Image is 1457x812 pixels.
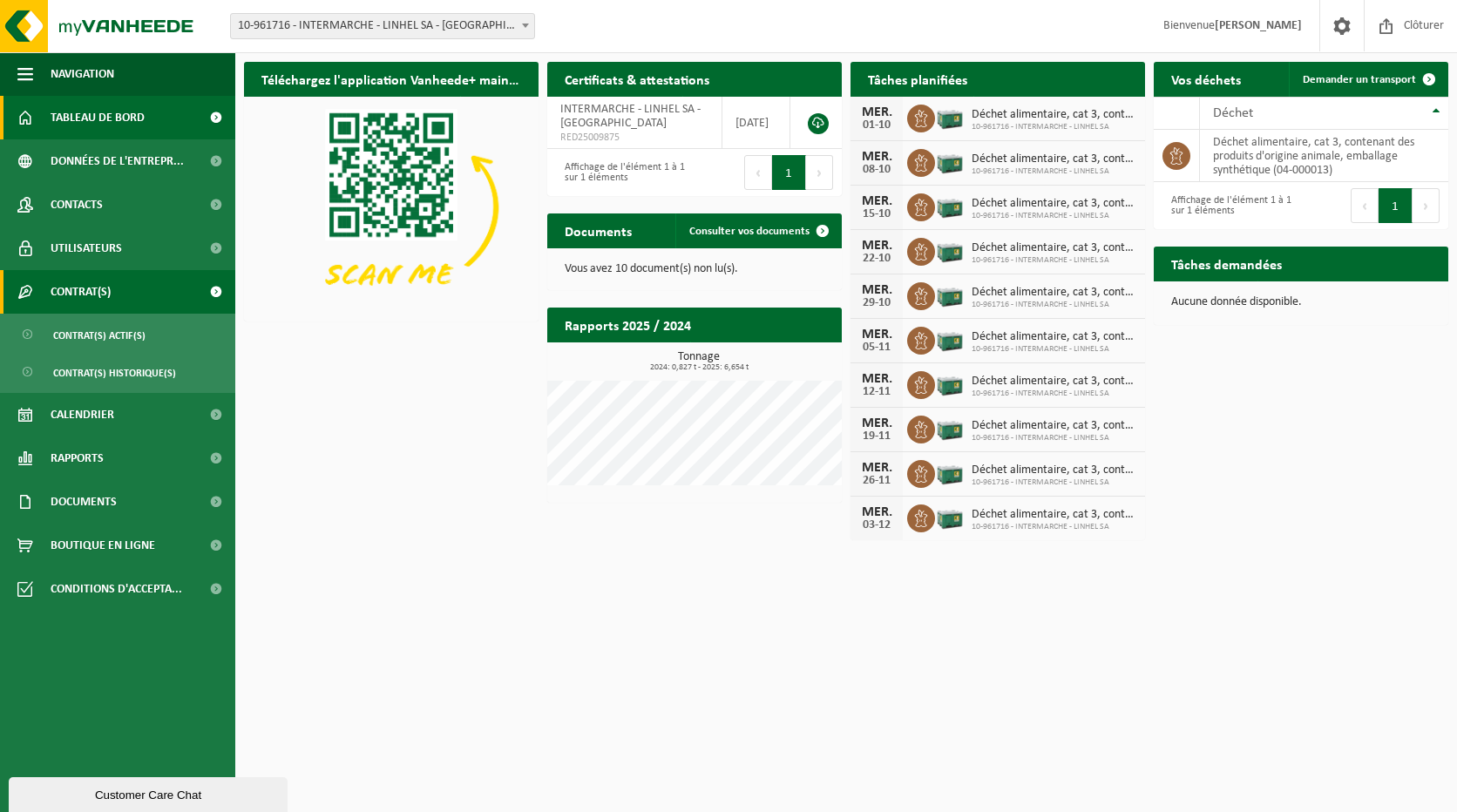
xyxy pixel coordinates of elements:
[51,183,103,227] span: Contacts
[972,477,1136,488] span: 10-961716 - INTERMARCHE - LINHEL SA
[935,324,965,354] img: PB-LB-0680-HPE-GN-01
[4,318,231,351] a: Contrat(s) actif(s)
[859,297,894,309] div: 29-10
[859,194,894,208] div: MER.
[547,213,649,247] h2: Documents
[859,461,894,475] div: MER.
[859,342,894,354] div: 05-11
[859,119,894,132] div: 01-10
[935,502,965,531] img: PB-LB-0680-HPE-GN-01
[859,283,894,297] div: MER.
[972,211,1136,221] span: 10-961716 - INTERMARCHE - LINHEL SA
[972,286,1136,300] span: Déchet alimentaire, cat 3, contenant des produits d'origine animale, emballage s...
[1413,188,1440,223] button: Next
[51,524,155,567] span: Boutique en ligne
[972,152,1136,166] span: Déchet alimentaire, cat 3, contenant des produits d'origine animale, emballage s...
[972,330,1136,344] span: Déchet alimentaire, cat 3, contenant des produits d'origine animale, emballage s...
[859,328,894,342] div: MER.
[972,166,1136,177] span: 10-961716 - INTERMARCHE - LINHEL SA
[51,96,145,139] span: Tableau de bord
[859,475,894,487] div: 26-11
[244,97,539,318] img: Download de VHEPlus App
[972,255,1136,266] span: 10-961716 - INTERMARCHE - LINHEL SA
[850,62,985,96] h2: Tâches planifiées
[859,150,894,164] div: MER.
[972,522,1136,532] span: 10-961716 - INTERMARCHE - LINHEL SA
[859,105,894,119] div: MER.
[972,344,1136,355] span: 10-961716 - INTERMARCHE - LINHEL SA
[51,52,114,96] span: Navigation
[556,351,842,372] h3: Tonnage
[859,430,894,443] div: 19-11
[935,235,965,265] img: PB-LB-0680-HPE-GN-01
[859,253,894,265] div: 22-10
[935,413,965,443] img: PB-LB-0680-HPE-GN-01
[972,108,1136,122] span: Déchet alimentaire, cat 3, contenant des produits d'origine animale, emballage s...
[859,386,894,398] div: 12-11
[556,363,842,372] span: 2024: 0,827 t - 2025: 6,654 t
[972,464,1136,477] span: Déchet alimentaire, cat 3, contenant des produits d'origine animale, emballage s...
[53,319,146,352] span: Contrat(s) actif(s)
[51,567,182,611] span: Conditions d'accepta...
[51,227,122,270] span: Utilisateurs
[231,14,534,38] span: 10-961716 - INTERMARCHE - LINHEL SA - GOUZEAUCOURT
[972,419,1136,433] span: Déchet alimentaire, cat 3, contenant des produits d'origine animale, emballage s...
[51,270,111,314] span: Contrat(s)
[972,508,1136,522] span: Déchet alimentaire, cat 3, contenant des produits d'origine animale, emballage s...
[806,155,833,190] button: Next
[560,131,708,145] span: RED25009875
[1303,74,1416,85] span: Demander un transport
[859,519,894,531] div: 03-12
[4,355,231,389] a: Contrat(s) historique(s)
[51,480,117,524] span: Documents
[675,213,840,248] a: Consulter vos documents
[935,369,965,398] img: PB-LB-0680-HPE-GN-01
[1379,188,1413,223] button: 1
[51,139,184,183] span: Données de l'entrepr...
[51,436,104,480] span: Rapports
[935,457,965,487] img: PB-LB-0680-HPE-GN-01
[690,342,840,376] a: Consulter les rapports
[972,241,1136,255] span: Déchet alimentaire, cat 3, contenant des produits d'origine animale, emballage s...
[560,103,701,130] span: INTERMARCHE - LINHEL SA - [GEOGRAPHIC_DATA]
[547,308,708,342] h2: Rapports 2025 / 2024
[1289,62,1447,97] a: Demander un transport
[1200,130,1448,182] td: déchet alimentaire, cat 3, contenant des produits d'origine animale, emballage synthétique (04-00...
[972,197,1136,211] span: Déchet alimentaire, cat 3, contenant des produits d'origine animale, emballage s...
[935,280,965,309] img: PB-LB-0680-HPE-GN-01
[972,122,1136,132] span: 10-961716 - INTERMARCHE - LINHEL SA
[859,372,894,386] div: MER.
[547,62,727,96] h2: Certificats & attestations
[859,239,894,253] div: MER.
[1171,296,1431,308] p: Aucune donnée disponible.
[859,416,894,430] div: MER.
[1215,19,1302,32] strong: [PERSON_NAME]
[772,155,806,190] button: 1
[51,393,114,436] span: Calendrier
[935,146,965,176] img: PB-LB-0680-HPE-GN-01
[9,774,291,812] iframe: chat widget
[1351,188,1379,223] button: Previous
[1154,247,1299,281] h2: Tâches demandées
[230,13,535,39] span: 10-961716 - INTERMARCHE - LINHEL SA - GOUZEAUCOURT
[859,505,894,519] div: MER.
[565,263,824,275] p: Vous avez 10 document(s) non lu(s).
[1213,106,1253,120] span: Déchet
[1154,62,1258,96] h2: Vos déchets
[972,433,1136,443] span: 10-961716 - INTERMARCHE - LINHEL SA
[972,375,1136,389] span: Déchet alimentaire, cat 3, contenant des produits d'origine animale, emballage s...
[935,191,965,220] img: PB-LB-0680-HPE-GN-01
[744,155,772,190] button: Previous
[972,389,1136,399] span: 10-961716 - INTERMARCHE - LINHEL SA
[689,226,810,237] span: Consulter vos documents
[859,164,894,176] div: 08-10
[859,208,894,220] div: 15-10
[244,62,539,96] h2: Téléchargez l'application Vanheede+ maintenant!
[1162,186,1292,225] div: Affichage de l'élément 1 à 1 sur 1 éléments
[556,153,686,192] div: Affichage de l'élément 1 à 1 sur 1 éléments
[53,356,176,389] span: Contrat(s) historique(s)
[972,300,1136,310] span: 10-961716 - INTERMARCHE - LINHEL SA
[722,97,790,149] td: [DATE]
[935,102,965,132] img: PB-LB-0680-HPE-GN-01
